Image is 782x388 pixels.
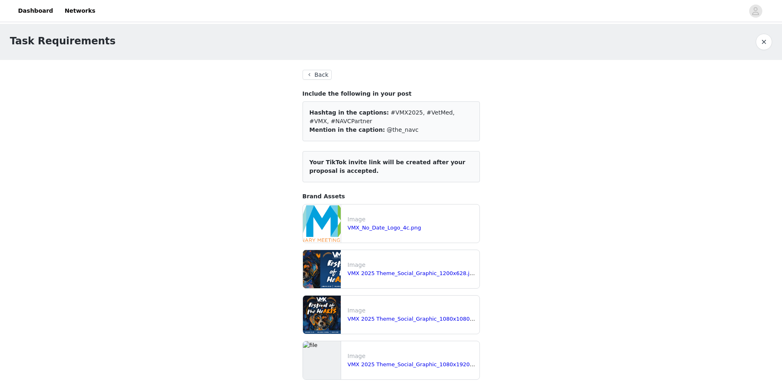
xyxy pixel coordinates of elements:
p: Image [348,215,476,224]
a: VMX_No_Date_Logo_4c.png [348,225,421,231]
img: file [303,341,341,379]
span: Your TikTok invite link will be created after your proposal is accepted. [310,159,466,174]
h1: Task Requirements [10,34,116,48]
a: VMX 2025 Theme_Social_Graphic_1080x1080.jpg [348,316,480,322]
a: VMX 2025 Theme_Social_Graphic_1080x1920.jpg [348,361,480,367]
span: @the_navc [387,126,418,133]
img: file [303,204,341,243]
a: Networks [60,2,100,20]
span: Mention in the caption: [310,126,385,133]
span: Hashtag in the captions: [310,109,389,116]
p: Image [348,306,476,315]
button: Back [303,70,332,80]
img: file [303,296,341,334]
p: Image [348,261,476,269]
img: file [303,250,341,288]
a: Dashboard [13,2,58,20]
p: Image [348,352,476,360]
a: VMX 2025 Theme_Social_Graphic_1200x628.jpg [348,270,477,276]
h4: Include the following in your post [303,90,480,98]
h4: Brand Assets [303,192,480,201]
div: avatar [752,5,759,18]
